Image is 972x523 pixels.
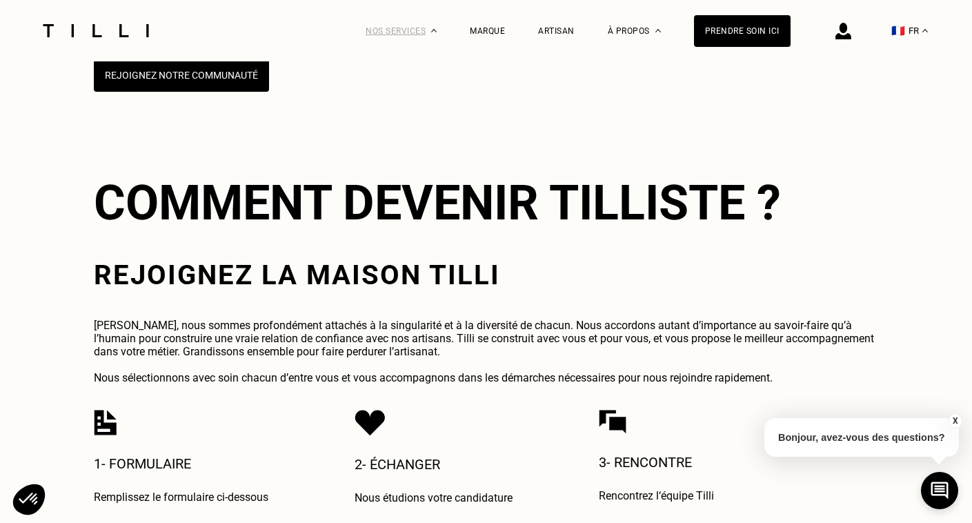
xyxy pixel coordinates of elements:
[655,29,661,32] img: Menu déroulant à propos
[470,26,505,36] a: Marque
[94,175,878,231] h2: Comment devenir Tilliste ?
[694,15,791,47] a: Prendre soin ici
[764,418,959,457] p: Bonjour, avez-vous des questions?
[922,29,928,32] img: menu déroulant
[38,24,154,37] img: Logo du service de couturière Tilli
[94,410,117,435] img: 1- formulaire
[94,455,268,472] h4: 1- formulaire
[355,410,385,436] img: 2- échanger
[431,29,437,32] img: Menu déroulant
[599,489,714,502] p: Rencontrez l‘équipe Tilli
[94,59,269,92] button: Rejoignez notre communauté
[538,26,575,36] a: Artisan
[94,319,878,384] p: [PERSON_NAME], nous sommes profondément attachés à la singularité et à la diversité de chacun. No...
[599,454,714,471] h4: 3- rencontre
[355,456,513,473] h4: 2- échanger
[948,413,962,428] button: X
[94,259,878,291] h3: Rejoignez la maison Tilli
[891,24,905,37] span: 🇫🇷
[94,491,268,504] p: Remplissez le formulaire ci-dessous
[599,410,626,434] img: 3- rencontre
[835,23,851,39] img: icône connexion
[355,491,513,504] p: Nous étudions votre candidature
